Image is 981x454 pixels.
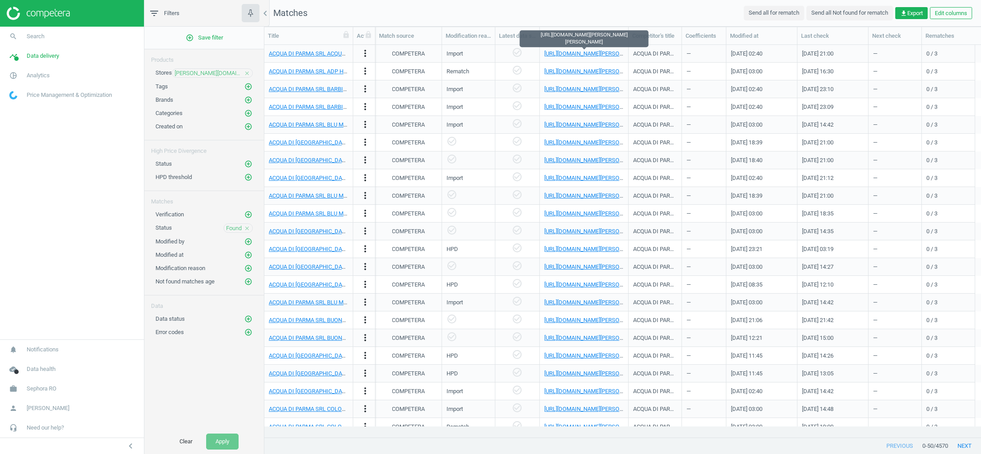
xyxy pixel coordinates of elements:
span: Sephora RO [27,385,56,393]
i: more_vert [360,279,371,290]
i: cloud_done [5,361,22,378]
div: — [686,223,722,239]
a: ACQUA DI PARMA SRL BUONGIORNO HAND & BODY LOTION 300ML_770769-BUONGIORNO LOZIONE MANI E CORPO [269,317,566,323]
span: Tags [156,83,168,90]
div: [DATE] 18:35 [802,206,864,221]
span: Filters [164,9,179,17]
button: chevron_left [120,440,142,452]
div: [DATE] 21:00 [802,152,864,168]
i: add_circle_outline [186,34,194,42]
button: add_circle_outline [244,251,253,259]
i: add_circle_outline [244,96,252,104]
a: ACQUA DI PARMA SRL BLU MEDITERRANEO FICO DI AMALFI 30ML_Vaporisateur 30 ml [269,210,488,217]
div: [DATE] 18:40 [731,152,793,168]
div: Matches [144,191,264,206]
div: [DATE] 14:27 [802,259,864,275]
div: Modified at [730,32,794,40]
span: [PERSON_NAME][DOMAIN_NAME] [175,69,242,77]
a: [URL][DOMAIN_NAME][PERSON_NAME][PERSON_NAME] [544,335,686,341]
a: [URL][DOMAIN_NAME][PERSON_NAME][PERSON_NAME] [544,352,686,359]
i: more_vert [360,101,371,112]
div: Last check [801,32,865,40]
div: [DATE] 02:40 [731,81,793,97]
a: ACQUA DI [GEOGRAPHIC_DATA] SRL BLU MEDITERRANEO MA DI [GEOGRAPHIC_DATA] EDT 100ML_732766-BLU MEDI... [269,228,699,235]
div: [DATE] 14:35 [802,223,864,239]
div: — [686,64,722,79]
i: check_circle_outline [512,260,522,271]
div: 0 / 3 [926,188,970,203]
span: Matches [273,8,307,18]
div: ACQUA DI PARMA Blu Mediterraneo Mandarino di Sicilia Eau de Toilette apa toaleta [633,227,677,235]
span: Stores [156,69,172,76]
div: 0 / 3 [926,135,970,150]
div: 0 / 3 [926,46,970,61]
span: Save filter [186,34,223,42]
i: chevron_left [125,441,136,451]
span: Analytics [27,72,50,80]
div: ACQUA DI PARMA Arancia di Capri Eau de Toilette apa toaleta [633,121,677,129]
div: [DATE] 02:40 [731,99,793,115]
i: more_vert [360,386,371,396]
div: [DATE] 03:19 [802,241,864,257]
div: ACQUA DI PARMA Bergamotto di [GEOGRAPHIC_DATA] Eau de Toilette apa toaleta [633,174,677,182]
div: ACQUA DI PARMA Blu Mediterraneo Fico di Amalfi Eau de Toilette apa toaleta [633,192,677,200]
button: more_vert [360,190,371,202]
span: Data health [27,365,56,373]
span: Status [156,224,172,231]
button: more_vert [360,332,371,344]
button: Clear [170,434,202,450]
a: [URL][DOMAIN_NAME][PERSON_NAME][PERSON_NAME] [544,68,686,75]
div: [DATE] 16:30 [802,64,864,79]
button: Edit columns [930,7,972,20]
a: ACQUA DI PARMA SRL COLONIA CLUB EDC 50 ML_587219-[GEOGRAPHIC_DATA] EDC 50 ML [269,406,501,412]
button: more_vert [360,137,371,148]
button: more_vert [360,48,371,60]
i: check_circle_outline [447,189,457,200]
div: Import [447,103,463,111]
i: add_circle_outline [244,315,252,323]
i: check_circle_outline [512,65,522,76]
i: more_vert [360,208,371,219]
div: 0 / 3 [926,206,970,221]
div: [DATE] 02:40 [731,46,793,61]
i: more_vert [360,261,371,272]
span: Price Management & Optimization [27,91,112,99]
div: COMPETERA [392,174,425,182]
div: [DATE] 23:09 [802,99,864,115]
a: [URL][DOMAIN_NAME][PERSON_NAME][PERSON_NAME] [544,86,686,92]
div: [DATE] 08:35 [731,277,793,292]
div: — [873,188,917,203]
div: 0 / 3 [926,152,970,168]
i: more_vert [360,368,371,378]
div: — [686,241,722,257]
div: — [873,152,917,168]
button: more_vert [360,315,371,326]
div: ACQUA DI PARMA Blu Mediterraneo Mandarino di Sicilia Eau de Toilette apa toaleta [633,263,677,271]
div: Competitor's title [632,32,678,40]
div: COMPETERA [392,139,425,147]
div: [DATE] 21:00 [802,135,864,150]
i: more_vert [360,190,371,201]
div: [DATE] 21:00 [802,46,864,61]
a: ACQUA DI [GEOGRAPHIC_DATA] SRL BLU MEDITERRANEO MA DI [GEOGRAPHIC_DATA] EDT 100ML_732768-BLU MEDI... [269,246,699,252]
div: COMPETERA [392,210,425,218]
div: — [686,277,722,292]
i: check_circle_outline [447,154,457,164]
button: more_vert [360,421,371,433]
span: Search [27,32,44,40]
div: [DATE] 02:40 [731,170,793,186]
span: Modified at [156,251,183,258]
a: [URL][DOMAIN_NAME][PERSON_NAME][PERSON_NAME] [544,370,686,377]
div: [DATE] 18:39 [731,188,793,203]
span: Categories [156,110,183,116]
i: add_circle_outline [244,278,252,286]
i: check_circle_outline [447,207,457,218]
div: [DATE] 03:00 [731,259,793,275]
div: Import [447,174,463,182]
a: [URL][DOMAIN_NAME][PERSON_NAME][PERSON_NAME] [544,281,686,288]
a: [URL][DOMAIN_NAME][PERSON_NAME] [544,406,643,412]
a: [URL][DOMAIN_NAME][PERSON_NAME] [544,192,643,199]
button: add_circle_outline [244,109,253,118]
button: more_vert [360,208,371,219]
div: — [686,188,722,203]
